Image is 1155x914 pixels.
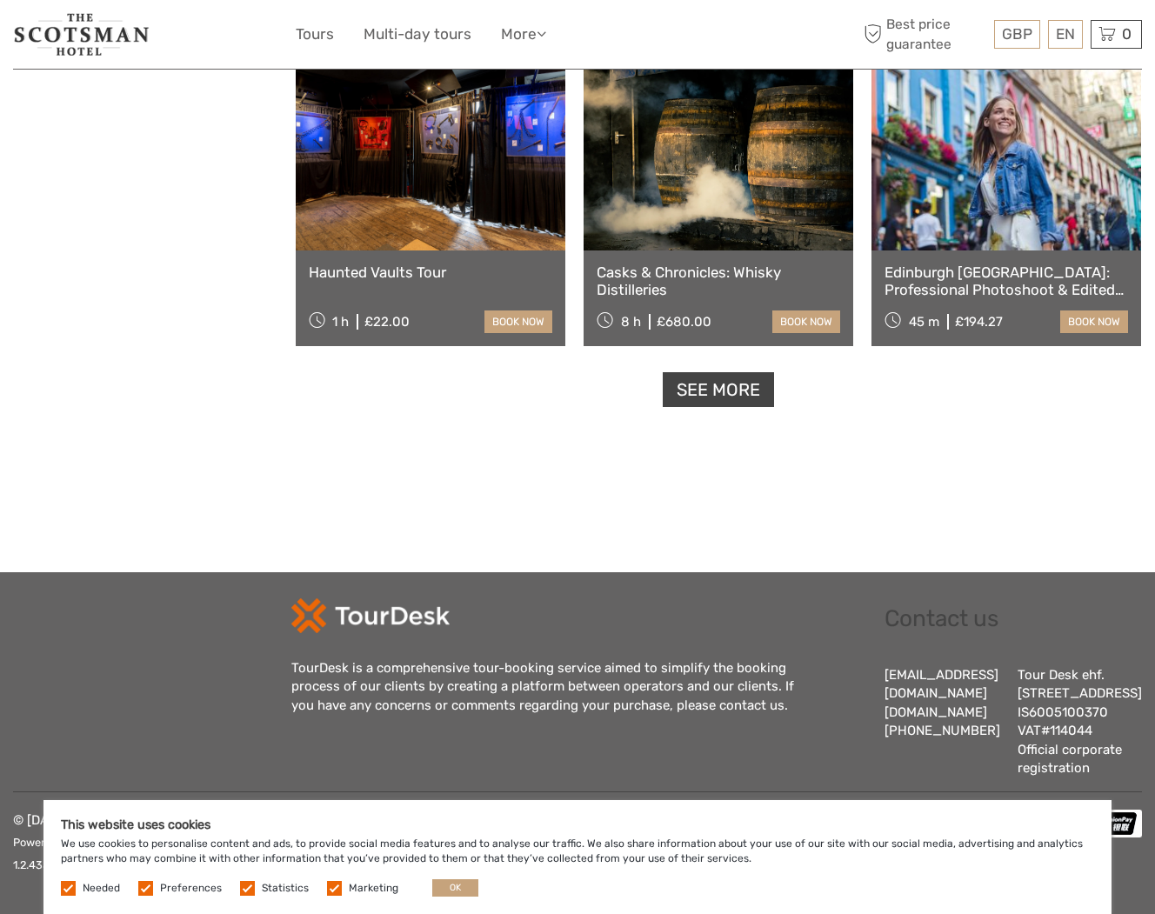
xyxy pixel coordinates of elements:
div: £194.27 [955,314,1003,330]
h5: This website uses cookies [61,817,1094,832]
a: Tours [296,22,334,47]
a: Multi-day tours [364,22,471,47]
img: td-logo-white.png [291,598,449,633]
small: 1.2.4357 - aa25584a1981 [13,858,141,871]
p: © [DATE] - [DATE] Tourdesk. All Rights Reserved. [13,810,311,877]
button: Open LiveChat chat widget [200,27,221,48]
img: 681-f48ba2bd-dfbf-4b64-890c-b5e5c75d9d66_logo_small.jpg [13,13,150,56]
a: More [501,22,546,47]
div: EN [1048,20,1083,49]
label: Needed [83,881,120,896]
a: Official corporate registration [1018,742,1122,776]
small: Powered by - | [13,836,267,849]
span: 1 h [332,314,349,330]
span: GBP [1002,25,1032,43]
div: £680.00 [657,314,711,330]
a: See more [663,372,774,408]
div: Tour Desk ehf. [STREET_ADDRESS] IS6005100370 VAT#114044 [1018,666,1142,778]
a: book now [1060,310,1128,333]
a: Casks & Chronicles: Whisky Distilleries [597,264,840,299]
label: Preferences [160,881,222,896]
h2: Contact us [885,605,1142,633]
label: Marketing [349,881,398,896]
span: 8 h [621,314,641,330]
a: book now [772,310,840,333]
span: Best price guarantee [860,15,991,53]
a: [DOMAIN_NAME] [885,704,987,720]
a: Edinburgh [GEOGRAPHIC_DATA]: Professional Photoshoot & Edited Photos (VIP) [885,264,1128,299]
a: book now [484,310,552,333]
label: Statistics [262,881,309,896]
div: TourDesk is a comprehensive tour-booking service aimed to simplify the booking process of our cli... [291,659,813,715]
button: OK [432,879,478,897]
div: £22.00 [364,314,410,330]
div: [EMAIL_ADDRESS][DOMAIN_NAME] [PHONE_NUMBER] [885,666,1000,778]
div: We use cookies to personalise content and ads, to provide social media features and to analyse ou... [43,800,1112,914]
span: 0 [1119,25,1134,43]
p: We're away right now. Please check back later! [24,30,197,44]
a: Haunted Vaults Tour [309,264,552,281]
span: 45 m [909,314,939,330]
